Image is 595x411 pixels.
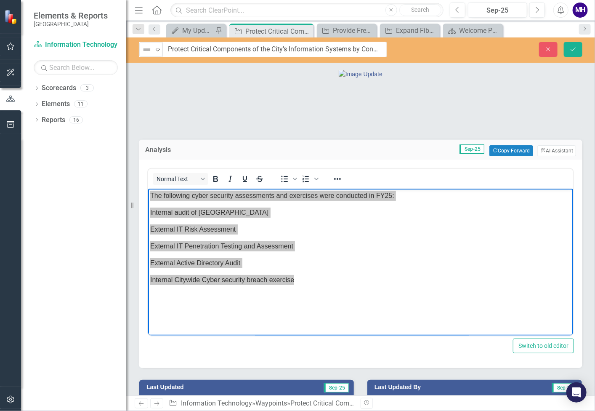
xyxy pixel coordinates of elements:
[148,189,573,336] iframe: Rich Text Area
[170,3,444,18] input: Search ClearPoint...
[34,11,108,21] span: Elements & Reports
[552,383,577,392] span: Sep-25
[208,173,223,185] button: Bold
[145,146,223,154] h3: Analysis
[399,4,441,16] button: Search
[162,42,387,57] input: This field is required
[252,173,267,185] button: Strikethrough
[489,145,533,156] button: Copy Forward
[566,382,587,403] div: Open Intercom Messenger
[74,101,88,108] div: 11
[153,173,208,185] button: Block Normal Text
[339,70,382,78] img: Image Update
[182,25,213,36] div: My Updates
[382,25,438,36] a: Expand Fiber-optic Connectivity to Critical City Facilities
[42,115,65,125] a: Reports
[460,144,484,154] span: Sep-25
[34,60,118,75] input: Search Below...
[168,25,213,36] a: My Updates
[255,399,287,407] a: Waypoints
[299,173,320,185] div: Numbered list
[330,173,345,185] button: Reveal or hide additional toolbar items
[169,399,354,408] div: » »
[146,384,267,390] h3: Last Updated
[445,25,501,36] a: Welcome Page
[471,5,524,16] div: Sep-25
[324,383,349,392] span: Sep-25
[396,25,438,36] div: Expand Fiber-optic Connectivity to Critical City Facilities
[4,10,19,24] img: ClearPoint Strategy
[245,26,311,37] div: Protect Critical Components of the City’s Information Systems by Conducting Regular Exercises and...
[223,173,237,185] button: Italic
[459,25,501,36] div: Welcome Page
[513,339,574,353] button: Switch to old editor
[537,145,576,156] button: AI Assistant
[181,399,252,407] a: Information Technology
[468,3,527,18] button: Sep-25
[333,25,375,36] div: Provide Free Wi-Fi Service at City Parks
[80,85,94,92] div: 3
[277,173,298,185] div: Bullet list
[42,83,76,93] a: Scorecards
[142,45,152,55] img: Not Defined
[42,99,70,109] a: Elements
[238,173,252,185] button: Underline
[157,176,198,182] span: Normal Text
[34,40,118,50] a: Information Technology
[34,21,108,27] small: [GEOGRAPHIC_DATA]
[411,6,429,13] span: Search
[319,25,375,36] a: Provide Free Wi-Fi Service at City Parks
[375,384,505,390] h3: Last Updated By
[69,116,83,123] div: 16
[573,3,588,18] button: MH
